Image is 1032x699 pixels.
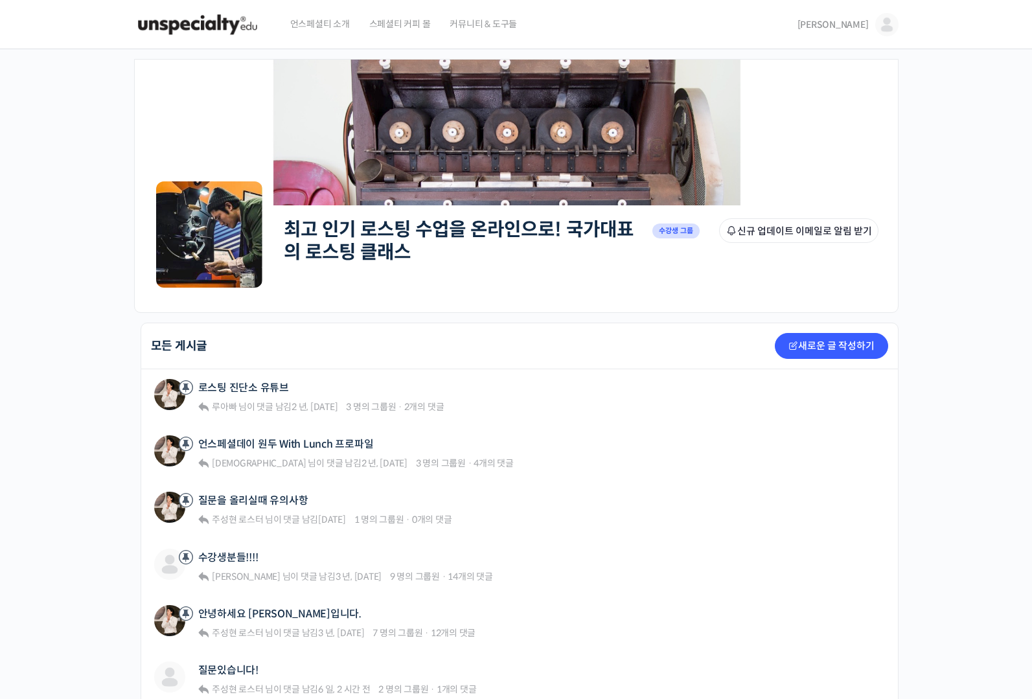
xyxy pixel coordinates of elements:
[210,514,263,525] a: 주성현 로스터
[398,401,402,413] span: ·
[210,683,263,695] a: 주성현 로스터
[442,571,446,582] span: ·
[318,627,364,639] a: 3 년, [DATE]
[284,218,634,264] a: 최고 인기 로스팅 수업을 온라인으로! 국가대표의 로스팅 클래스
[212,571,281,582] span: [PERSON_NAME]
[775,333,888,359] a: 새로운 글 작성하기
[318,683,370,695] a: 6 일, 2 시간 전
[198,438,374,450] a: 언스페셜데이 원두 With Lunch 프로파일
[210,401,338,413] span: 님이 댓글 남김
[212,627,263,639] span: 주성현 로스터
[198,608,361,620] a: 안녕하세요 [PERSON_NAME]입니다.
[210,457,407,469] span: 님이 댓글 남김
[198,382,289,394] a: 로스팅 진단소 유튜브
[354,514,404,525] span: 1 명의 그룹원
[424,627,429,639] span: ·
[404,401,444,413] span: 2개의 댓글
[412,514,452,525] span: 0개의 댓글
[198,664,258,676] a: 질문있습니다!
[361,457,407,469] a: 2 년, [DATE]
[797,19,869,30] span: [PERSON_NAME]
[346,401,396,413] span: 3 명의 그룹원
[373,627,422,639] span: 7 명의 그룹원
[210,457,306,469] a: [DEMOGRAPHIC_DATA]
[210,627,263,639] a: 주성현 로스터
[210,627,364,639] span: 님이 댓글 남김
[154,179,264,290] img: Group logo of 최고 인기 로스팅 수업을 온라인으로! 국가대표의 로스팅 클래스
[468,457,472,469] span: ·
[719,218,878,243] button: 신규 업데이트 이메일로 알림 받기
[198,494,308,507] a: 질문을 올리실때 유의사항
[210,401,236,413] a: 루아빠
[210,683,370,695] span: 님이 댓글 남김
[292,401,338,413] a: 2 년, [DATE]
[652,223,700,238] span: 수강생 그룹
[212,401,236,413] span: 루아빠
[210,514,346,525] span: 님이 댓글 남김
[212,514,263,525] span: 주성현 로스터
[406,514,410,525] span: ·
[437,683,477,695] span: 1개의 댓글
[151,340,208,352] h2: 모든 게시글
[474,457,514,469] span: 4개의 댓글
[198,551,258,564] a: 수강생분들!!!!
[210,571,382,582] span: 님이 댓글 남김
[390,571,440,582] span: 9 명의 그룹원
[318,514,346,525] a: [DATE]
[431,627,476,639] span: 12개의 댓글
[336,571,382,582] a: 3 년, [DATE]
[212,683,263,695] span: 주성현 로스터
[212,457,306,469] span: [DEMOGRAPHIC_DATA]
[378,683,428,695] span: 2 명의 그룹원
[430,683,435,695] span: ·
[448,571,492,582] span: 14개의 댓글
[210,571,281,582] a: [PERSON_NAME]
[416,457,466,469] span: 3 명의 그룹원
